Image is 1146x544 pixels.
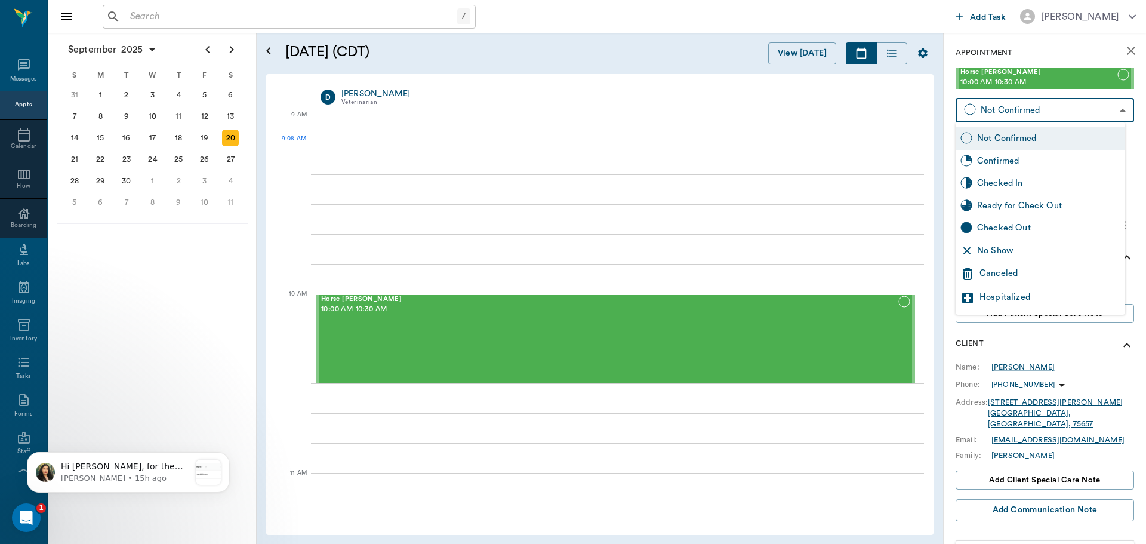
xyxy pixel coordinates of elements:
div: Not Confirmed [977,132,1120,145]
div: Checked Out [977,222,1120,235]
div: Confirmed [977,155,1120,168]
div: Hospitalized [979,291,1120,305]
div: Canceled [979,267,1120,281]
span: 1 [36,503,46,513]
iframe: Intercom notifications message [9,428,248,512]
div: No Show [977,244,1120,257]
iframe: Intercom live chat [12,503,41,532]
div: Checked In [977,177,1120,190]
div: Ready for Check Out [977,199,1120,213]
